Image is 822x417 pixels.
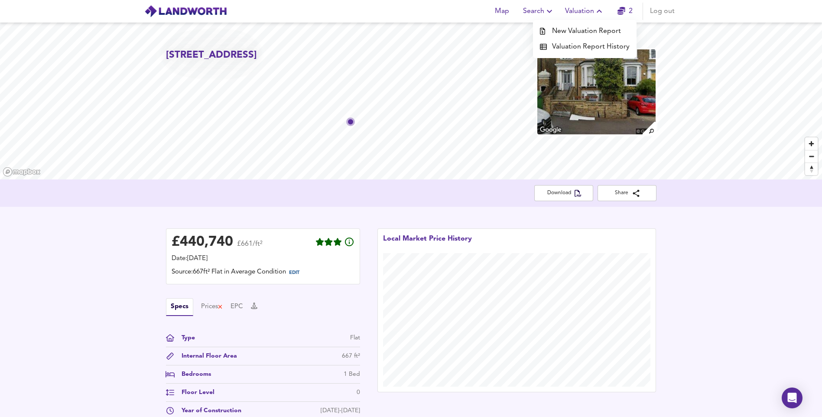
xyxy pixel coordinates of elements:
[541,189,586,198] span: Download
[350,333,360,342] div: Flat
[175,406,241,415] div: Year of Construction
[488,3,516,20] button: Map
[342,352,360,361] div: 667 ft²
[175,333,195,342] div: Type
[805,150,818,163] button: Zoom out
[166,49,257,62] h2: [STREET_ADDRESS]
[166,298,193,316] button: Specs
[617,5,633,17] a: 2
[536,49,656,135] img: property
[534,185,593,201] button: Download
[172,267,354,279] div: Source: 667ft² Flat in Average Condition
[641,121,656,136] img: search
[647,3,678,20] button: Log out
[231,302,243,312] button: EPC
[289,270,299,275] span: EDIT
[201,302,223,312] button: Prices
[533,39,637,55] a: Valuation Report History
[344,370,360,379] div: 1 Bed
[172,236,233,249] div: £ 440,740
[805,163,818,175] button: Reset bearing to north
[175,370,211,379] div: Bedrooms
[492,5,513,17] span: Map
[144,5,227,18] img: logo
[782,388,803,408] div: Open Intercom Messenger
[598,185,656,201] button: Share
[523,5,555,17] span: Search
[520,3,558,20] button: Search
[172,254,354,264] div: Date: [DATE]
[565,5,604,17] span: Valuation
[3,167,41,177] a: Mapbox homepage
[533,23,637,39] a: New Valuation Report
[175,388,214,397] div: Floor Level
[357,388,360,397] div: 0
[175,352,237,361] div: Internal Floor Area
[611,3,639,20] button: 2
[237,241,263,253] span: £661/ft²
[805,137,818,150] button: Zoom in
[383,234,472,253] div: Local Market Price History
[604,189,650,198] span: Share
[650,5,675,17] span: Log out
[562,3,608,20] button: Valuation
[321,406,360,415] div: [DATE]-[DATE]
